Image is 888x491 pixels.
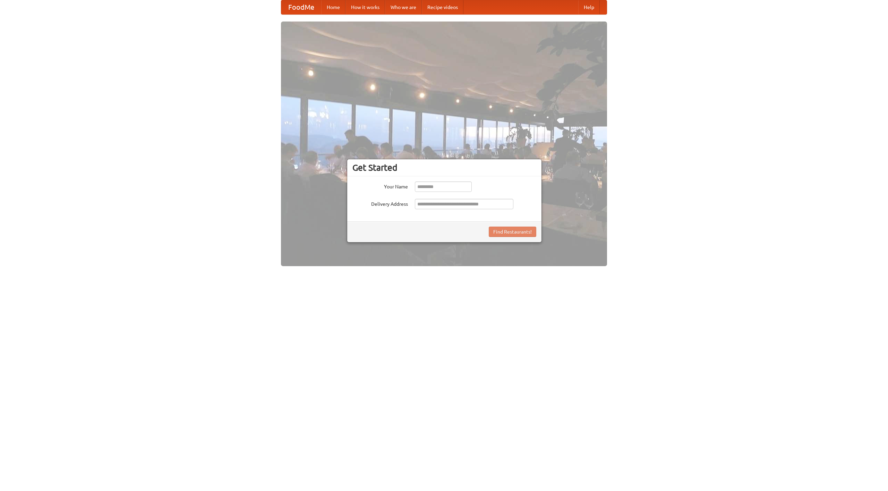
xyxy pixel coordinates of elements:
a: Who we are [385,0,422,14]
a: Recipe videos [422,0,463,14]
a: How it works [345,0,385,14]
label: Your Name [352,181,408,190]
label: Delivery Address [352,199,408,208]
a: FoodMe [281,0,321,14]
h3: Get Started [352,162,536,173]
a: Home [321,0,345,14]
button: Find Restaurants! [489,227,536,237]
a: Help [578,0,600,14]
